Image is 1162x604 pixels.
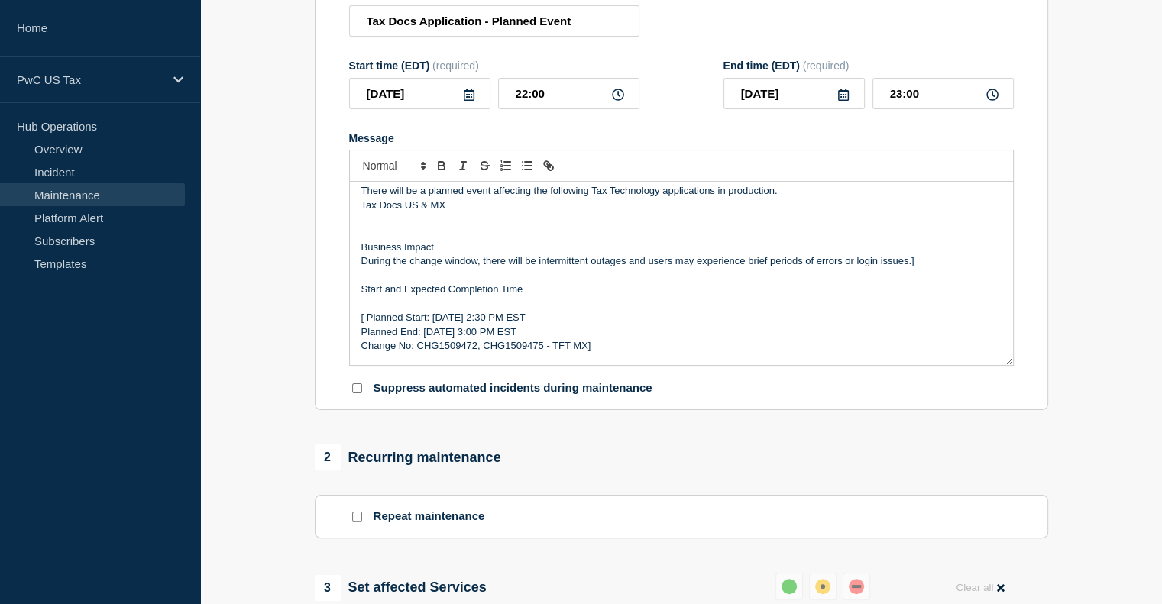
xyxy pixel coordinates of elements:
p: [ Planned Start: [DATE] 2:30 PM EST [361,311,1002,325]
p: During the change window, there will be intermittent outages and users may experience brief perio... [361,254,1002,268]
p: Suppress automated incidents during maintenance [374,381,652,396]
button: Toggle italic text [452,157,474,175]
p: Change No: CHG1509472, CHG1509475 - TFT MX] [361,339,1002,353]
button: Clear all [947,573,1013,602]
button: affected [809,573,837,600]
div: Recurring maintenance [315,444,501,470]
p: Repeat maintenance [374,509,485,524]
button: Toggle strikethrough text [474,157,495,175]
span: 3 [315,575,341,601]
input: HH:MM [498,78,639,109]
input: YYYY-MM-DD [723,78,865,109]
button: up [775,573,803,600]
p: Business Impact [361,241,1002,254]
div: Set affected Services [315,575,487,601]
p: Planned End: [DATE] 3:00 PM EST [361,325,1002,339]
div: Message [350,182,1013,365]
input: YYYY-MM-DD [349,78,490,109]
button: Toggle bold text [431,157,452,175]
button: Toggle link [538,157,559,175]
p: There will be a planned event affecting the following Tax Technology applications in production. [361,184,1002,198]
div: up [782,579,797,594]
p: Start and Expected Completion Time [361,283,1002,296]
input: Repeat maintenance [352,512,362,522]
input: Suppress automated incidents during maintenance [352,383,362,393]
button: Toggle ordered list [495,157,516,175]
span: (required) [432,60,479,72]
p: PwC US Tax [17,73,163,86]
div: End time (EDT) [723,60,1014,72]
div: Message [349,132,1014,144]
span: 2 [315,444,341,470]
button: down [843,573,870,600]
div: affected [815,579,830,594]
div: Start time (EDT) [349,60,639,72]
p: Tax Docs US & MX [361,199,1002,212]
input: HH:MM [872,78,1014,109]
input: Title [349,5,639,37]
span: Font size [356,157,431,175]
button: Toggle bulleted list [516,157,538,175]
div: down [849,579,864,594]
span: (required) [803,60,850,72]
